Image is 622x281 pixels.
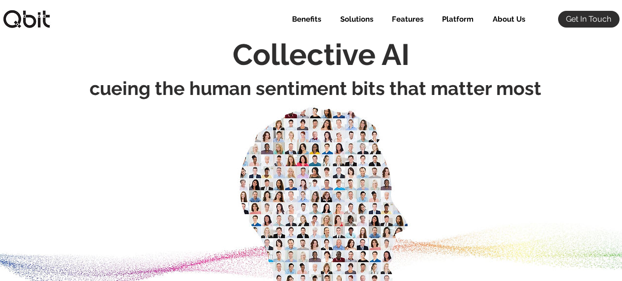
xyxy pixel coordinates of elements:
a: Get In Touch [558,11,620,28]
p: Platform [437,11,478,28]
a: Benefits [280,11,328,28]
nav: Site [280,11,533,28]
span: cueing the human sentiment bits that matter most [89,77,541,99]
img: qbitlogo-border.jpg [2,10,51,29]
p: About Us [488,11,530,28]
p: Features [387,11,428,28]
p: Solutions [335,11,378,28]
p: Benefits [287,11,326,28]
div: Solutions [328,11,381,28]
div: Platform [431,11,481,28]
a: About Us [481,11,533,28]
span: Get In Touch [566,14,611,25]
div: Features [381,11,431,28]
span: Collective AI [233,37,410,72]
